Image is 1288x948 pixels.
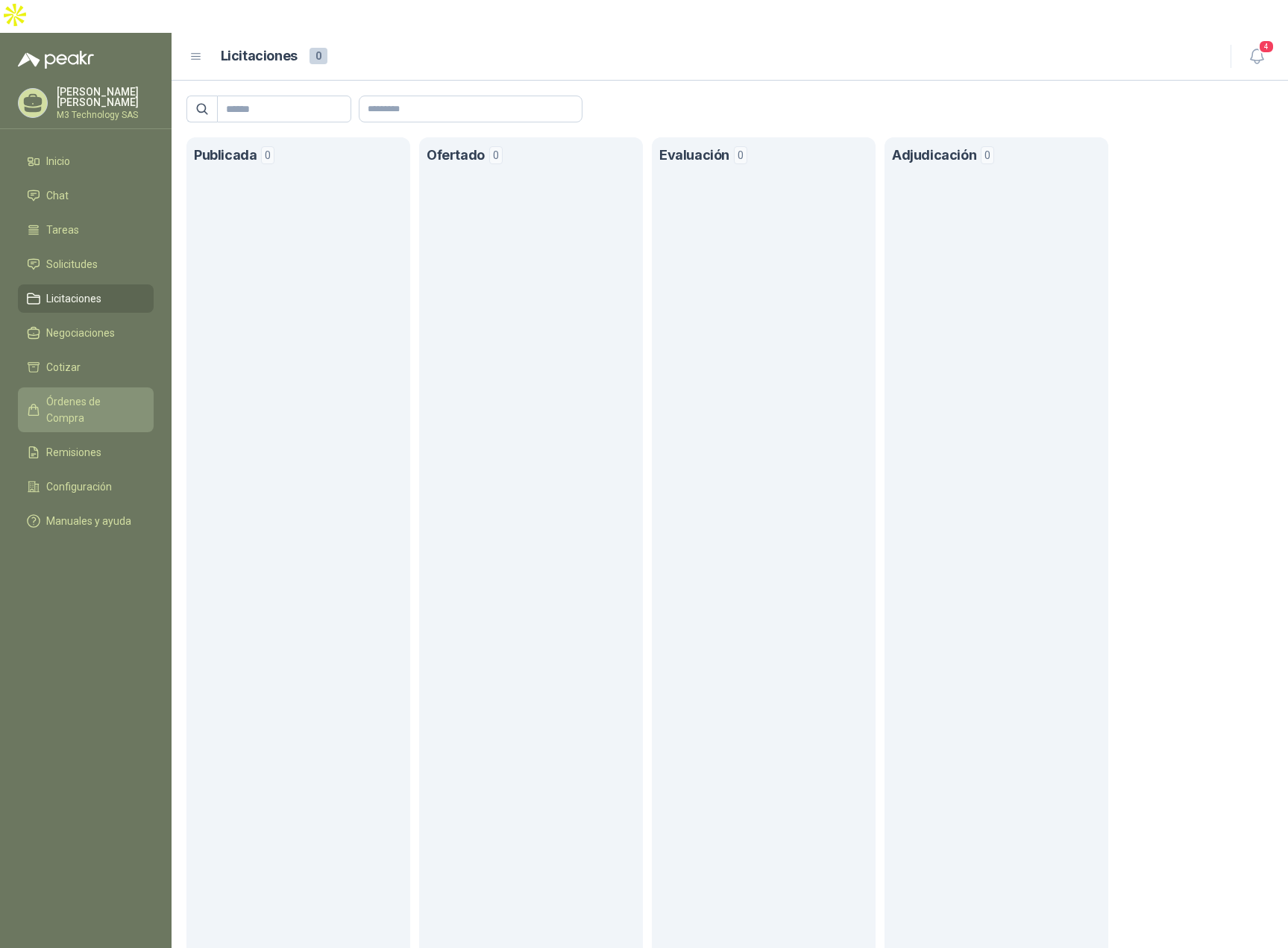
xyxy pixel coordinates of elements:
span: 0 [734,146,747,164]
img: Logo peakr [18,51,94,69]
a: Chat [18,181,154,210]
button: 4 [1243,43,1270,70]
span: 0 [489,146,503,164]
span: Cotizar [46,359,81,375]
h1: Licitaciones [221,46,298,67]
span: Solicitudes [46,256,98,272]
a: Órdenes de Compra [18,387,154,432]
span: Manuales y ayuda [46,513,131,529]
a: Inicio [18,147,154,175]
p: [PERSON_NAME] [PERSON_NAME] [57,87,154,107]
span: Remisiones [46,444,101,461]
span: Licitaciones [46,290,101,307]
span: 0 [310,48,327,64]
span: Chat [46,187,69,204]
a: Manuales y ayuda [18,507,154,535]
span: 0 [981,146,994,164]
span: Configuración [46,478,112,495]
h1: Adjudicación [892,145,976,166]
a: Remisiones [18,438,154,467]
span: 0 [261,146,274,164]
h1: Evaluación [659,145,729,166]
span: Tareas [46,222,79,238]
a: Configuración [18,473,154,501]
span: 4 [1258,40,1275,54]
h1: Publicada [194,145,257,166]
p: M3 Technology SAS [57,110,154,119]
a: Tareas [18,216,154,244]
h1: Ofertado [427,145,485,166]
a: Licitaciones [18,284,154,313]
span: Inicio [46,153,70,169]
a: Cotizar [18,353,154,381]
span: Órdenes de Compra [46,393,139,426]
a: Negociaciones [18,319,154,347]
a: Solicitudes [18,250,154,278]
span: Negociaciones [46,325,115,341]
